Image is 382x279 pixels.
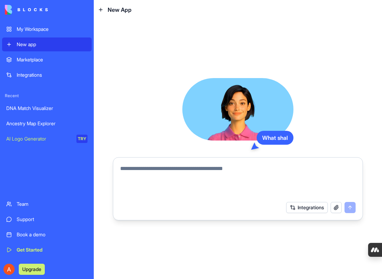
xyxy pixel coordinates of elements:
[17,56,88,63] div: Marketplace
[108,6,132,14] span: New App
[5,5,48,15] img: logo
[2,117,92,130] a: Ancestry Map Explorer
[6,120,88,127] div: Ancestry Map Explorer
[6,135,72,142] div: AI Logo Generator
[3,264,15,275] img: ACg8ocITBX1reyd7AzlARPHZPFnwbzBqMD2ogS2eydDauYtn0nj2iw=s96-c
[2,243,92,257] a: Get Started
[17,201,88,208] div: Team
[76,135,88,143] div: TRY
[19,265,45,272] a: Upgrade
[2,22,92,36] a: My Workspace
[2,53,92,67] a: Marketplace
[2,197,92,211] a: Team
[17,71,88,78] div: Integrations
[2,68,92,82] a: Integrations
[2,37,92,51] a: New app
[17,41,88,48] div: New app
[2,132,92,146] a: AI Logo GeneratorTRY
[17,26,88,33] div: My Workspace
[17,216,88,223] div: Support
[19,264,45,275] button: Upgrade
[17,246,88,253] div: Get Started
[257,131,293,145] div: What shal
[286,202,328,213] button: Integrations
[2,212,92,226] a: Support
[17,231,88,238] div: Book a demo
[2,93,92,99] span: Recent
[2,101,92,115] a: DNA Match Visualizer
[2,228,92,242] a: Book a demo
[6,105,88,112] div: DNA Match Visualizer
